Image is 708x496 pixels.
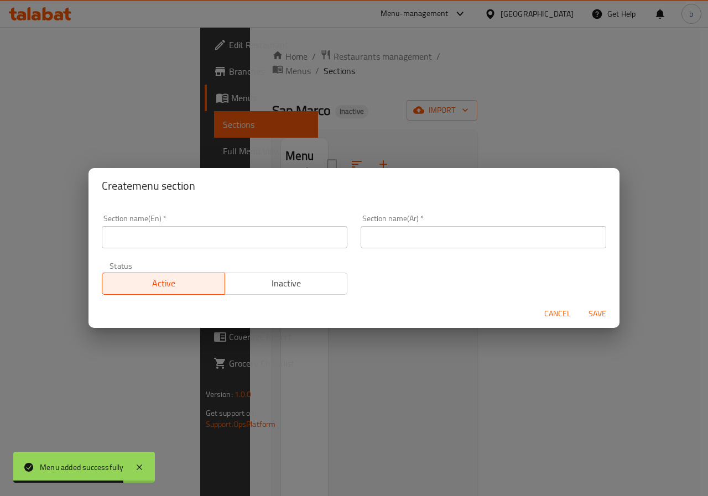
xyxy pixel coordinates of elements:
[102,226,347,248] input: Please enter section name(en)
[540,304,575,324] button: Cancel
[230,275,343,291] span: Inactive
[544,307,571,321] span: Cancel
[102,273,225,295] button: Active
[225,273,348,295] button: Inactive
[580,304,615,324] button: Save
[361,226,606,248] input: Please enter section name(ar)
[102,177,606,195] h2: Create menu section
[107,275,221,291] span: Active
[40,461,124,473] div: Menu added successfully
[584,307,611,321] span: Save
